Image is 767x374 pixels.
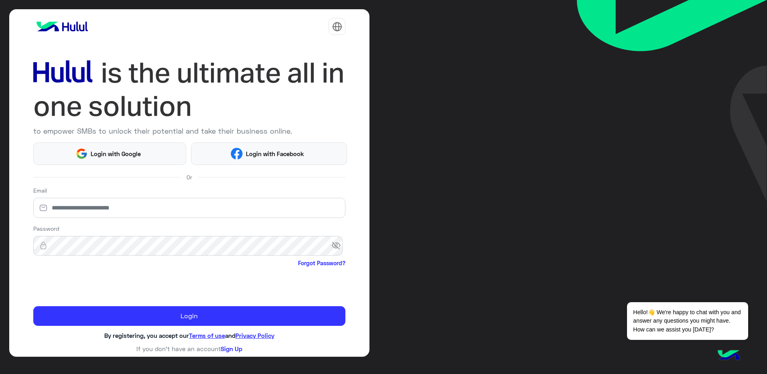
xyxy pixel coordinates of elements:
button: Login with Facebook [191,142,347,165]
img: logo [33,18,91,35]
span: Or [187,173,192,181]
img: tab [332,22,342,32]
p: to empower SMBs to unlock their potential and take their business online. [33,126,346,136]
img: lock [33,242,53,250]
span: By registering, you accept our [104,332,189,339]
img: hulul-logo.png [715,342,743,370]
a: Sign Up [221,345,242,352]
a: Privacy Policy [235,332,274,339]
label: Password [33,224,59,233]
img: Google [75,148,87,160]
img: hululLoginTitle_EN.svg [33,56,346,123]
h6: If you don’t have an account [33,345,346,352]
span: visibility_off [331,239,346,253]
span: Login with Google [88,149,144,159]
span: and [225,332,235,339]
img: email [33,204,53,212]
span: Hello!👋 We're happy to chat with you and answer any questions you might have. How can we assist y... [627,302,748,340]
a: Forgot Password? [298,259,345,267]
label: Email [33,186,47,195]
a: Terms of use [189,332,225,339]
span: Login with Facebook [243,149,307,159]
img: Facebook [231,148,243,160]
button: Login [33,306,346,326]
iframe: reCAPTCHA [33,269,155,300]
button: Login with Google [33,142,187,165]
